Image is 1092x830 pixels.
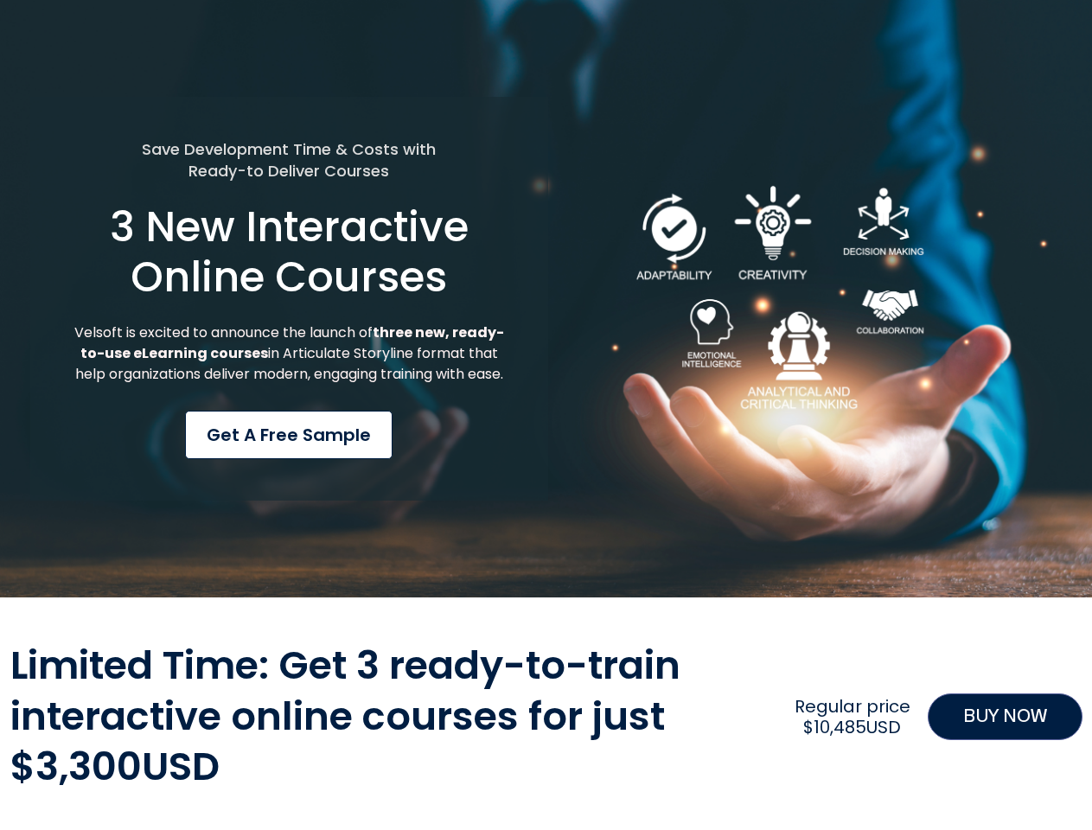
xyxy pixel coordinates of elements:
a: Get a Free Sample [185,411,393,459]
span: Get a Free Sample [207,422,371,448]
span: BUY NOW [963,703,1047,731]
h2: Limited Time: Get 3 ready-to-train interactive online courses for just $3,300USD [10,641,778,793]
h5: Save Development Time & Costs with Ready-to Deliver Courses [72,138,507,182]
h2: Regular price $10,485USD [786,696,918,737]
a: BUY NOW [928,693,1082,740]
p: Velsoft is excited to announce the launch of in Articulate Storyline format that help organizatio... [72,322,507,385]
strong: three new, ready-to-use eLearning courses [80,322,504,363]
h1: 3 New Interactive Online Courses [72,202,507,302]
